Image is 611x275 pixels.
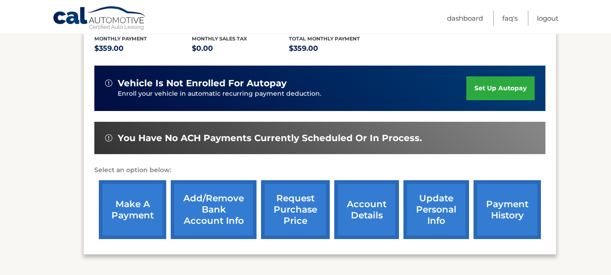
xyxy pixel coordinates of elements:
a: set up autopay [466,76,535,100]
a: update personal info [403,180,469,239]
p: $0.00 [192,42,289,55]
a: payment history [474,180,541,239]
a: FAQ's [502,11,518,26]
span: Monthly Payment [94,35,147,42]
span: Monthly sales Tax [192,35,247,42]
a: request purchase price [261,180,330,239]
a: Cal Automotive [53,6,147,32]
p: $359.00 [94,42,192,55]
a: account details [334,180,399,239]
a: make a payment [99,180,166,239]
a: Dashboard [447,11,483,26]
p: Select an option below: [94,165,545,176]
span: Total Monthly Payment [289,35,360,42]
span: vehicle is not enrolled for autopay [118,78,287,89]
img: alert-white.svg [105,134,112,142]
p: $359.00 [289,42,386,55]
span: You have no ACH payments currently scheduled or in process. [118,133,422,144]
a: Logout [537,11,558,26]
a: Add/Remove bank account info [171,180,257,239]
img: alert-white.svg [105,80,112,87]
p: Enroll your vehicle in automatic recurring payment deduction. [118,89,466,99]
